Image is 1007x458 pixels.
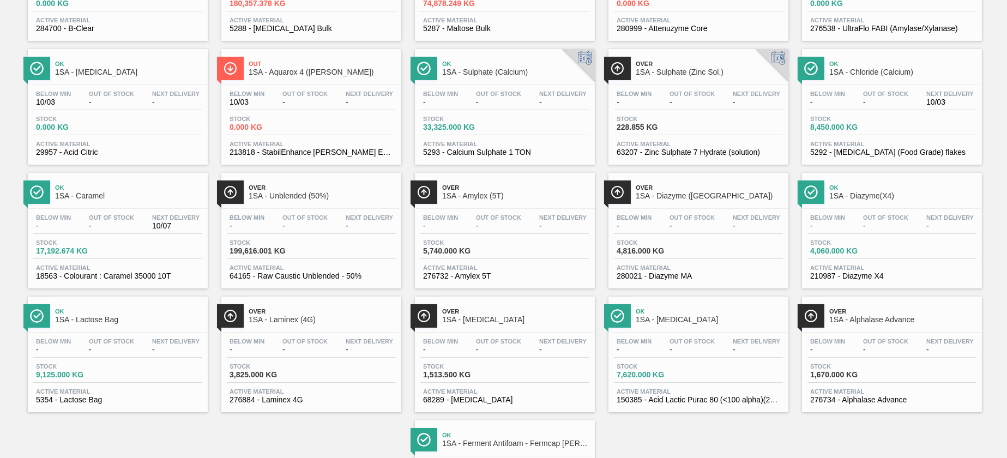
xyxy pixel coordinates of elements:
a: ÍconeOk1SA - [MEDICAL_DATA]Below Min-Out Of Stock-Next Delivery-Stock7,620.000 KGActive Material1... [600,288,794,412]
span: - [423,346,458,354]
span: Below Min [617,214,652,221]
img: Ícone [417,62,431,75]
span: Active Material [810,141,974,147]
span: Active Material [230,17,393,23]
span: 280999 - Attenuzyme Core [617,25,780,33]
span: Next Delivery [539,338,587,345]
span: 276732 - Amylex 5T [423,272,587,280]
span: 4,060.000 KG [810,247,887,255]
span: 5288 - Dextrose Bulk [230,25,393,33]
span: Active Material [423,17,587,23]
span: 5287 - Maltose Bulk [423,25,587,33]
span: 276734 - Alphalase Advance [810,396,974,404]
span: Below Min [617,338,652,345]
span: Out Of Stock [282,91,328,97]
a: ÍconeOver1SA - Diazyme ([GEOGRAPHIC_DATA])Below Min-Out Of Stock-Next Delivery-Stock4,816.000 KGA... [600,165,794,288]
span: Stock [36,116,112,122]
span: 33,325.000 KG [423,123,499,131]
span: Next Delivery [733,214,780,221]
span: - [926,222,974,230]
span: Stock [230,363,306,370]
span: Active Material [230,388,393,395]
span: - [733,346,780,354]
span: Stock [810,363,887,370]
span: 0.000 KG [36,123,112,131]
span: Ok [442,432,589,438]
a: ÍconeOver1SA - Sulphate (Zinc Sol.)Below Min-Out Of Stock-Next Delivery-Stock228.855 KGActive Mat... [600,41,794,165]
span: Stock [423,363,499,370]
span: Next Delivery [152,91,200,97]
span: Ok [829,61,976,67]
span: Next Delivery [152,214,200,221]
span: - [423,98,458,106]
span: Below Min [810,214,845,221]
span: Active Material [423,264,587,271]
span: Out Of Stock [670,338,715,345]
span: 284700 - B-Clear [36,25,200,33]
img: Ícone [804,309,818,323]
span: - [282,346,328,354]
span: Stock [617,239,693,246]
a: ÍconeOk1SA - Chloride (Calcium)Below Min-Out Of Stock-Next Delivery10/03Stock8,450.000 KGActive M... [794,41,987,165]
span: 5292 - Calcium Chloride (Food Grade) flakes [810,148,974,156]
span: - [810,222,845,230]
span: - [617,98,652,106]
span: 29957 - Acid Citric [36,148,200,156]
a: ÍconeOver1SA - Amylex (5T)Below Min-Out Of Stock-Next Delivery-Stock5,740.000 KGActive Material27... [407,165,600,288]
span: 5,740.000 KG [423,247,499,255]
span: Active Material [617,388,780,395]
span: - [36,222,71,230]
span: Next Delivery [733,338,780,345]
span: - [670,98,715,106]
span: Over [442,308,589,315]
span: 1,670.000 KG [810,371,887,379]
span: Next Delivery [926,91,974,97]
span: - [230,346,264,354]
span: - [152,98,200,106]
span: Stock [423,239,499,246]
span: Below Min [230,91,264,97]
span: - [423,222,458,230]
span: - [733,222,780,230]
span: Active Material [36,17,200,23]
span: - [863,222,908,230]
span: Stock [617,116,693,122]
img: Ícone [224,185,237,199]
span: 8,450.000 KG [810,123,887,131]
span: Out Of Stock [670,214,715,221]
span: 199,616.001 KG [230,247,306,255]
span: Over [636,61,783,67]
span: 10/03 [230,98,264,106]
span: 18563 - Colourant : Caramel 35000 10T [36,272,200,280]
span: Next Delivery [539,91,587,97]
span: 1SA - Aquarox 4 (Rosemary) [249,68,396,76]
span: Out Of Stock [89,338,134,345]
span: - [926,346,974,354]
span: - [476,346,521,354]
span: 1SA - Chloride (Calcium) [829,68,976,76]
span: Ok [636,308,783,315]
span: 64165 - Raw Caustic Unblended - 50% [230,272,393,280]
span: 1SA - Sulphate (Calcium) [442,68,589,76]
img: Ícone [30,185,44,199]
span: 1SA - Amylex (5T) [442,192,589,200]
span: 210987 - Diazyme X4 [810,272,974,280]
span: 68289 - Magnesium Oxide [423,396,587,404]
span: - [476,222,521,230]
span: - [346,98,393,106]
span: - [476,98,521,106]
span: Next Delivery [926,214,974,221]
span: - [670,346,715,354]
span: Below Min [810,338,845,345]
img: Ícone [611,309,624,323]
img: Ícone [30,62,44,75]
span: 1SA - Ferment Antifoam - Fermcap Kerry [442,439,589,448]
span: Active Material [810,388,974,395]
span: - [89,222,134,230]
span: - [670,222,715,230]
span: Ok [442,61,589,67]
span: 1SA - Diazyme (MA) [636,192,783,200]
span: Stock [423,116,499,122]
span: Ok [55,308,202,315]
span: Stock [36,239,112,246]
